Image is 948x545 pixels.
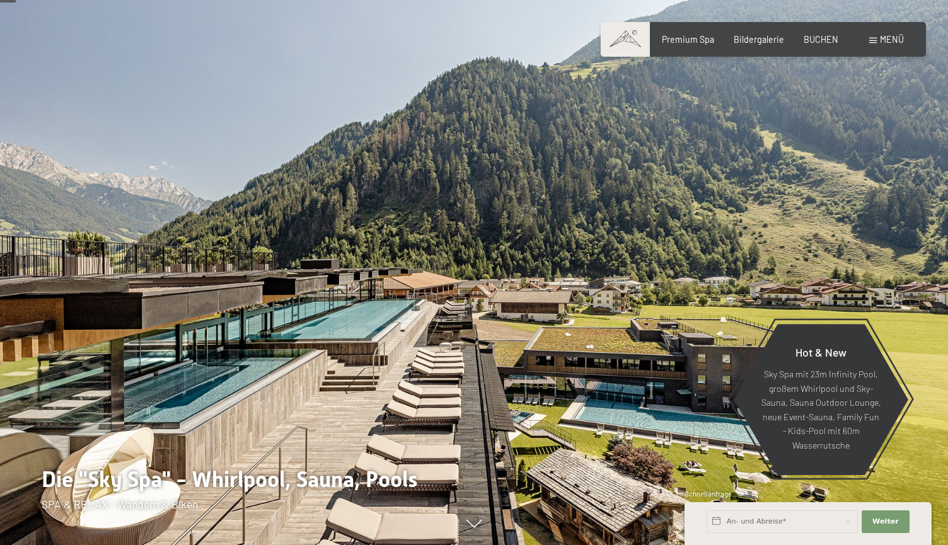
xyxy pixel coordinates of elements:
[662,34,714,45] a: Premium Spa
[795,345,847,359] span: Hot & New
[880,34,904,45] span: Menü
[733,323,909,476] a: Hot & New Sky Spa mit 23m Infinity Pool, großem Whirlpool und Sky-Sauna, Sauna Outdoor Lounge, ne...
[872,517,899,527] span: Weiter
[804,34,838,45] a: BUCHEN
[734,34,784,45] a: Bildergalerie
[761,368,881,453] p: Sky Spa mit 23m Infinity Pool, großem Whirlpool und Sky-Sauna, Sauna Outdoor Lounge, neue Event-S...
[862,510,910,533] button: Weiter
[685,490,732,498] span: Schnellanfrage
